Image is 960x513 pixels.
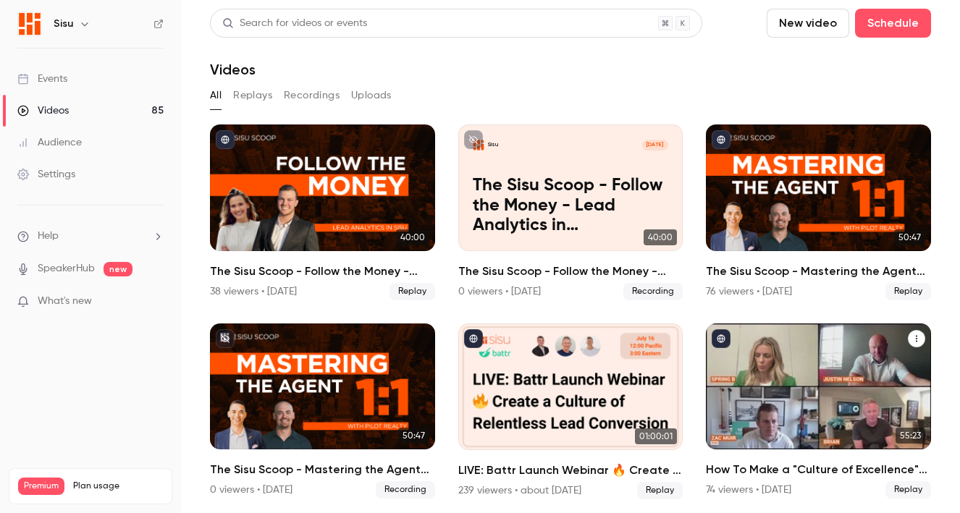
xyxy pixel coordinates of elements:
[706,483,791,497] div: 74 viewers • [DATE]
[635,428,677,444] span: 01:00:01
[210,483,292,497] div: 0 viewers • [DATE]
[885,283,931,300] span: Replay
[623,283,683,300] span: Recording
[376,481,435,499] span: Recording
[210,124,435,300] a: 40:00The Sisu Scoop - Follow the Money - Lead Analytics in [GEOGRAPHIC_DATA]38 viewers • [DATE]Re...
[706,323,931,499] a: 55:23How To Make a "Culture of Excellence" Your #1 Agent Attractor74 viewers • [DATE]Replay
[38,294,92,309] span: What's new
[17,229,164,244] li: help-dropdown-opener
[644,229,677,245] span: 40:00
[210,61,256,78] h1: Videos
[104,262,132,276] span: new
[894,229,925,245] span: 50:47
[210,124,435,300] li: The Sisu Scoop - Follow the Money - Lead Analytics in Sisu
[210,323,435,499] a: 50:47The Sisu Scoop - Mastering the Agent 1:1 with Pilot Realty0 viewers • [DATE]Recording
[712,329,730,348] button: published
[458,323,683,499] a: 01:00:01LIVE: Battr Launch Webinar 🔥 Create a Culture of Relentless Lead Conversion239 viewers • ...
[706,461,931,478] h2: How To Make a "Culture of Excellence" Your #1 Agent Attractor
[38,229,59,244] span: Help
[18,12,41,35] img: Sisu
[464,130,483,149] button: unpublished
[464,329,483,348] button: published
[885,481,931,499] span: Replay
[706,124,931,300] li: The Sisu Scoop - Mastering the Agent 1:1 with Pilot Realty
[767,9,849,38] button: New video
[222,16,367,31] div: Search for videos or events
[54,17,73,31] h6: Sisu
[210,9,931,504] section: Videos
[18,478,64,495] span: Premium
[706,263,931,280] h2: The Sisu Scoop - Mastering the Agent 1:1 with Pilot Realty
[458,323,683,499] li: LIVE: Battr Launch Webinar 🔥 Create a Culture of Relentless Lead Conversion
[855,9,931,38] button: Schedule
[458,124,683,300] li: The Sisu Scoop - Follow the Money - Lead Analytics in Sisu
[706,323,931,499] li: How To Make a "Culture of Excellence" Your #1 Agent Attractor
[398,428,429,444] span: 50:47
[473,176,668,236] p: The Sisu Scoop - Follow the Money - Lead Analytics in [GEOGRAPHIC_DATA]
[216,329,235,348] button: unpublished
[146,295,164,308] iframe: Noticeable Trigger
[210,84,222,107] button: All
[17,135,82,150] div: Audience
[458,124,683,300] a: The Sisu Scoop - Follow the Money - Lead Analytics in Sisu Sisu[DATE]The Sisu Scoop - Follow the ...
[284,84,340,107] button: Recordings
[210,263,435,280] h2: The Sisu Scoop - Follow the Money - Lead Analytics in [GEOGRAPHIC_DATA]
[210,284,297,299] div: 38 viewers • [DATE]
[38,261,95,276] a: SpeakerHub
[216,130,235,149] button: published
[637,482,683,499] span: Replay
[17,103,69,118] div: Videos
[458,462,683,479] h2: LIVE: Battr Launch Webinar 🔥 Create a Culture of Relentless Lead Conversion
[17,72,67,86] div: Events
[896,428,925,444] span: 55:23
[233,84,272,107] button: Replays
[458,483,581,498] div: 239 viewers • about [DATE]
[17,167,75,182] div: Settings
[73,480,163,492] span: Plan usage
[488,141,498,148] p: Sisu
[458,263,683,280] h2: The Sisu Scoop - Follow the Money - Lead Analytics in [GEOGRAPHIC_DATA]
[706,124,931,300] a: 50:47The Sisu Scoop - Mastering the Agent 1:1 with Pilot Realty76 viewers • [DATE]Replay
[351,84,392,107] button: Uploads
[210,323,435,499] li: The Sisu Scoop - Mastering the Agent 1:1 with Pilot Realty
[458,284,541,299] div: 0 viewers • [DATE]
[712,130,730,149] button: published
[210,461,435,478] h2: The Sisu Scoop - Mastering the Agent 1:1 with Pilot Realty
[706,284,792,299] div: 76 viewers • [DATE]
[396,229,429,245] span: 40:00
[642,140,668,150] span: [DATE]
[390,283,435,300] span: Replay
